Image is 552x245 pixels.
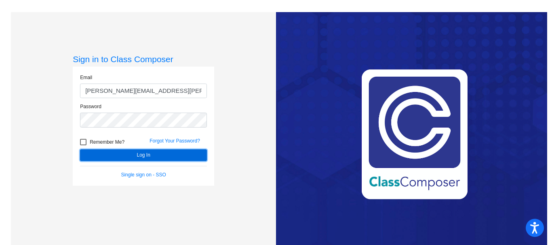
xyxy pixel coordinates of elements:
a: Forgot Your Password? [150,138,200,144]
label: Password [80,103,101,110]
button: Log In [80,149,207,161]
a: Single sign on - SSO [121,172,166,178]
h3: Sign in to Class Composer [73,54,214,64]
span: Remember Me? [90,137,124,147]
label: Email [80,74,92,81]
